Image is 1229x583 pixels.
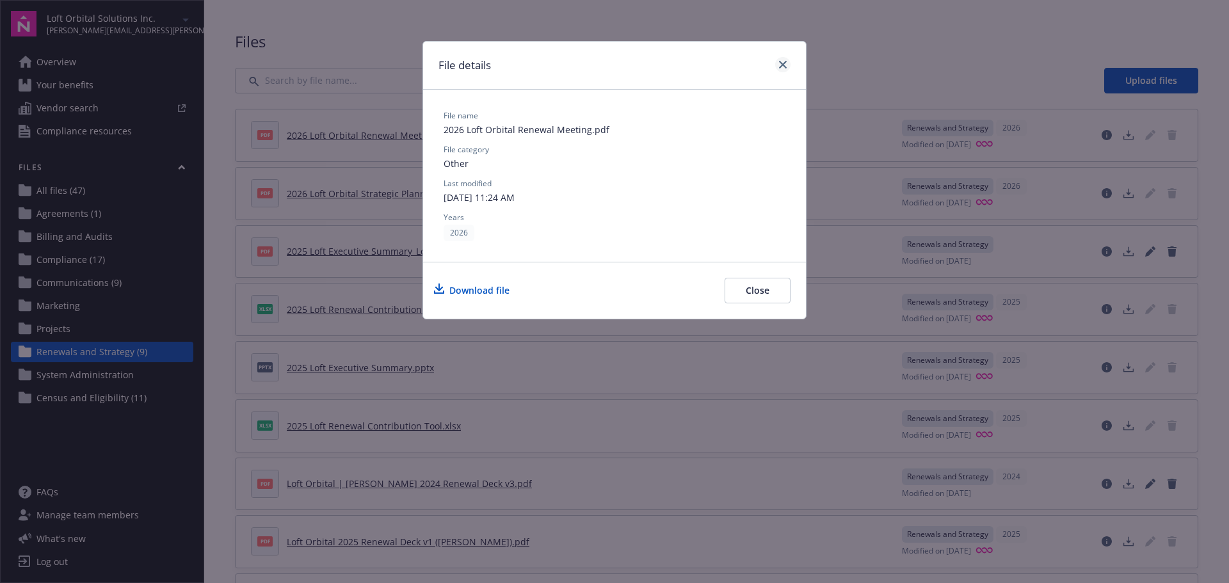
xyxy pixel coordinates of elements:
a: close [775,57,791,72]
div: File name [444,110,478,122]
div: Last modified [444,178,492,189]
div: Download file [449,284,510,297]
button: Close [725,278,791,303]
span: 2026 Loft Orbital Renewal Meeting.pdf [444,123,785,136]
div: Years [444,212,464,223]
div: 2026 [444,225,474,241]
h1: File details [438,57,491,74]
span: Other [444,157,785,170]
span: [DATE] 11:24 AM [444,191,785,204]
div: File category [444,144,489,156]
button: Download file [464,278,479,303]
